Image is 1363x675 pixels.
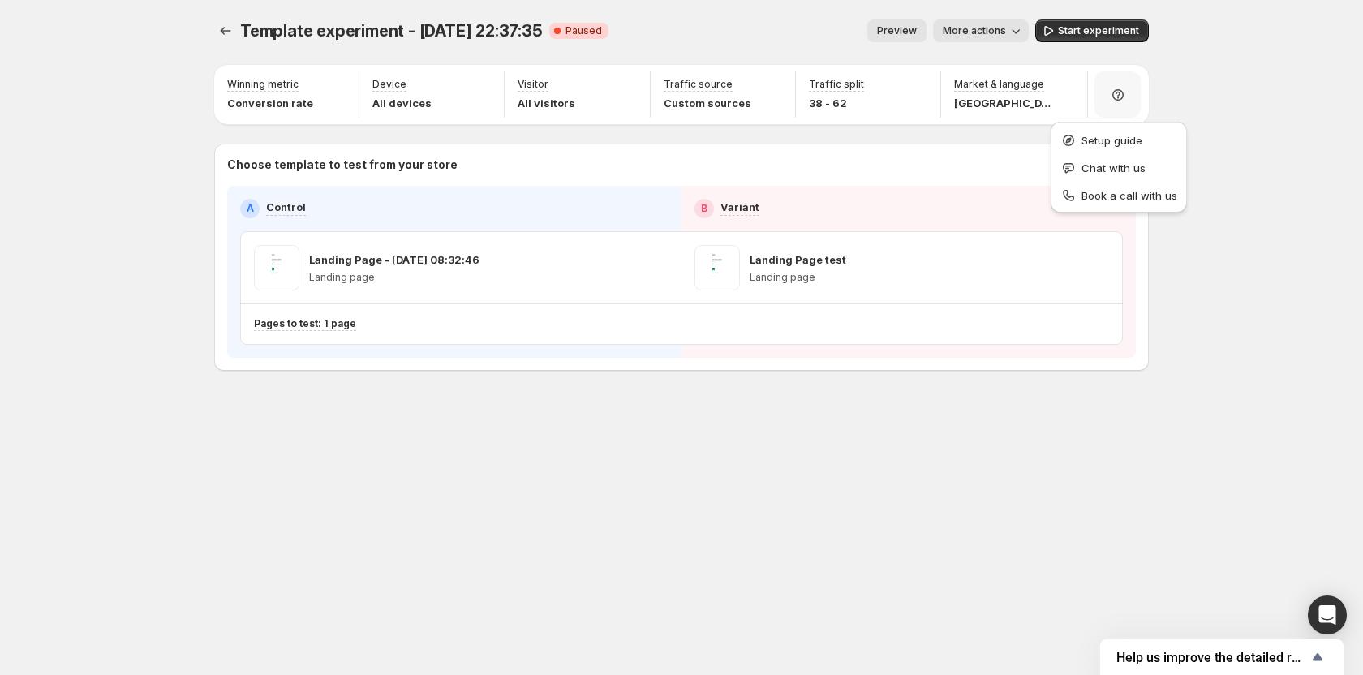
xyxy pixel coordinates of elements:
span: Help us improve the detailed report for A/B campaigns [1116,650,1308,665]
h2: B [701,202,707,215]
p: Winning metric [227,78,299,91]
p: Market & language [954,78,1044,91]
p: Custom sources [664,95,751,111]
span: Chat with us [1081,161,1146,174]
span: More actions [943,24,1006,37]
span: Book a call with us [1081,189,1177,202]
img: Landing Page test [694,245,740,290]
p: Landing page [750,271,846,284]
p: Landing Page - [DATE] 08:32:46 [309,252,479,268]
p: Device [372,78,406,91]
p: Traffic source [664,78,733,91]
h2: A [247,202,254,215]
button: More actions [933,19,1029,42]
p: Landing Page test [750,252,846,268]
p: Conversion rate [227,95,313,111]
p: All visitors [518,95,575,111]
p: Landing page [309,271,479,284]
p: Visitor [518,78,548,91]
p: 38 - 62 [809,95,864,111]
p: All devices [372,95,432,111]
span: Template experiment - [DATE] 22:37:35 [240,21,543,41]
p: Traffic split [809,78,864,91]
p: [GEOGRAPHIC_DATA] [954,95,1051,111]
span: Paused [565,24,602,37]
img: Landing Page - Jul 29, 08:32:46 [254,245,299,290]
span: Preview [877,24,917,37]
p: Pages to test: 1 page [254,317,356,330]
span: Start experiment [1058,24,1139,37]
button: Start experiment [1035,19,1149,42]
div: Open Intercom Messenger [1308,595,1347,634]
p: Choose template to test from your store [227,157,1136,173]
button: Show survey - Help us improve the detailed report for A/B campaigns [1116,647,1327,667]
button: Preview [867,19,927,42]
p: Control [266,199,306,215]
button: Experiments [214,19,237,42]
p: Variant [720,199,759,215]
span: Setup guide [1081,134,1142,147]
